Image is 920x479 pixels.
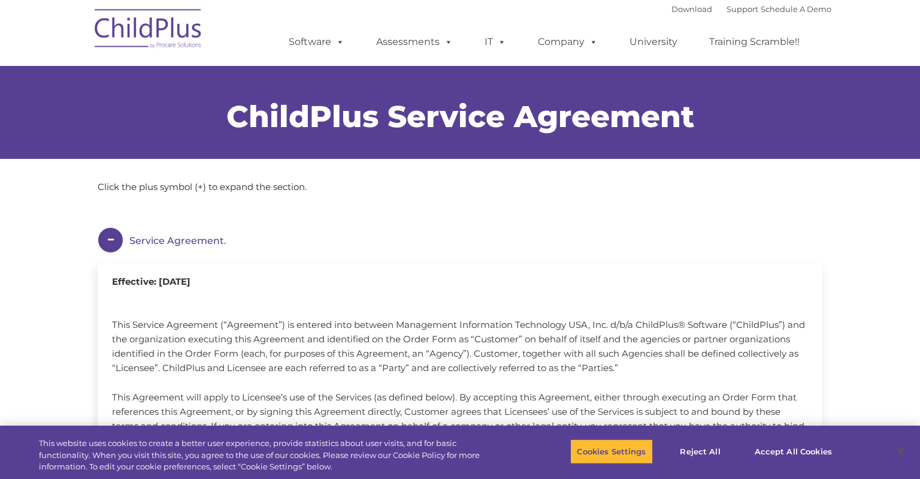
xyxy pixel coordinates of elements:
font: | [671,4,831,14]
a: Support [727,4,758,14]
button: Accept All Cookies [748,439,839,464]
div: This website uses cookies to create a better user experience, provide statistics about user visit... [39,438,506,473]
button: Close [888,438,914,465]
span: Service Agreement. [129,235,226,246]
a: Schedule A Demo [761,4,831,14]
a: Training Scramble!! [697,30,812,54]
a: Software [277,30,356,54]
p: Click the plus symbol (+) to expand the section. [98,180,822,194]
a: Assessments [364,30,465,54]
a: Download [671,4,712,14]
p: This Agreement will apply to Licensee’s use of the Services (as defined below). By accepting this... [112,390,808,448]
button: Cookies Settings [570,439,652,464]
b: Effective: [DATE] [112,276,190,287]
a: Company [526,30,610,54]
a: IT [473,30,518,54]
button: Reject All [663,439,738,464]
span: ChildPlus Service Agreement [226,98,694,135]
a: University [618,30,689,54]
p: This Service Agreement (“Agreement”) is entered into between Management Information Technology US... [112,318,808,375]
img: ChildPlus by Procare Solutions [89,1,208,61]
